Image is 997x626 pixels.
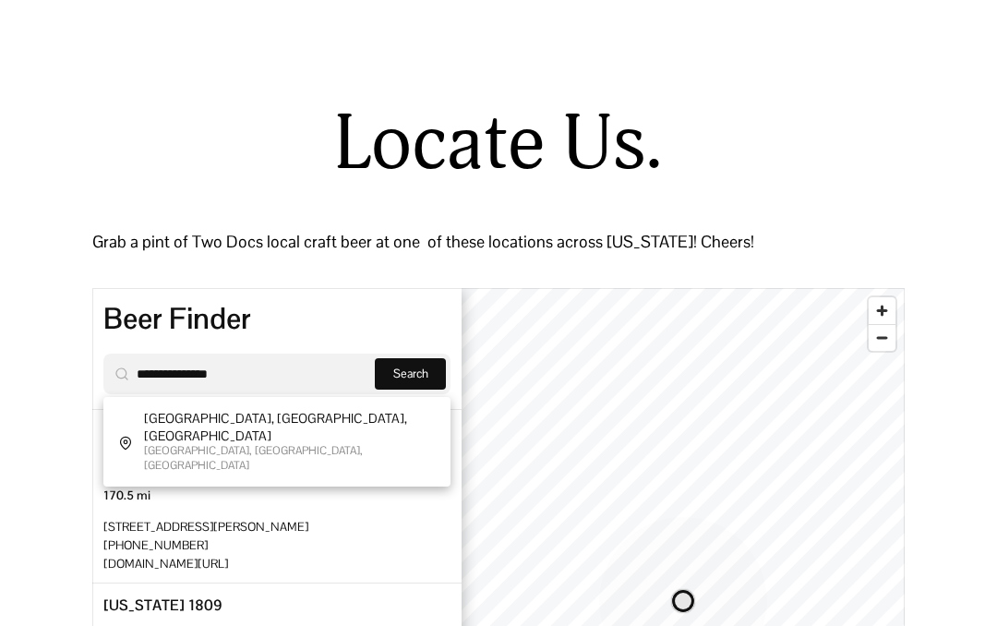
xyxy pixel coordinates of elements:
[144,411,410,445] div: [GEOGRAPHIC_DATA], [GEOGRAPHIC_DATA], [GEOGRAPHIC_DATA]
[103,538,208,554] a: [PHONE_NUMBER]
[869,298,895,325] button: Zoom in
[103,596,222,618] div: [US_STATE] 1809
[103,520,308,536] span: [STREET_ADDRESS][PERSON_NAME]
[103,488,150,504] div: 170.5 mi
[144,445,410,475] div: [GEOGRAPHIC_DATA], [GEOGRAPHIC_DATA], [GEOGRAPHIC_DATA]
[393,367,428,382] span: Search
[103,557,228,572] a: [DOMAIN_NAME][URL]
[103,300,450,340] div: Beer Finder
[92,227,905,259] p: Grab a pint of Two Docs local craft beer at one of these locations across [US_STATE]! Cheers!
[92,411,462,439] div: 93 locations
[869,325,895,352] button: Zoom out
[375,359,446,391] button: Search
[216,102,782,188] h1: Locate Us.
[137,364,358,386] input: Search by address, ZIP, or name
